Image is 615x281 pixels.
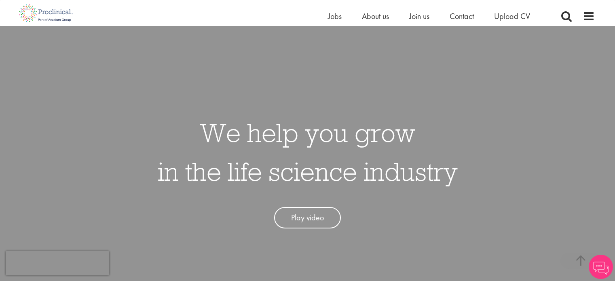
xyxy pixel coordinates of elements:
a: Play video [274,207,341,228]
img: Chatbot [589,255,613,279]
a: Contact [450,11,474,21]
a: Upload CV [494,11,530,21]
a: Jobs [328,11,342,21]
a: Join us [409,11,429,21]
h1: We help you grow in the life science industry [158,113,458,191]
a: About us [362,11,389,21]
